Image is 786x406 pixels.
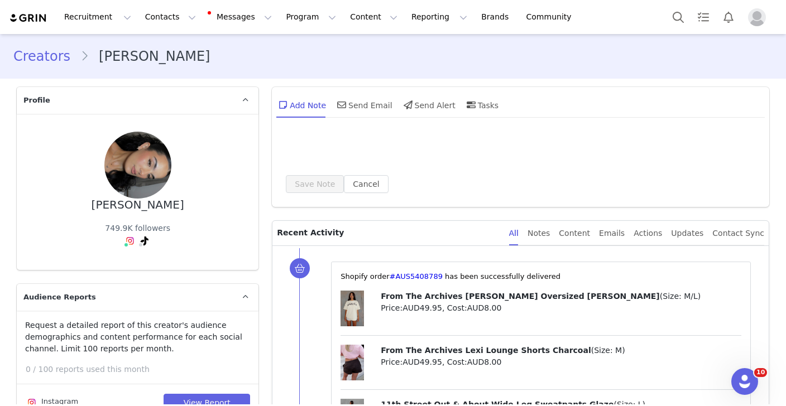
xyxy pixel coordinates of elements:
button: Cancel [344,175,388,193]
p: Request a detailed report of this creator's audience demographics and content performance for eac... [25,320,250,355]
p: 0 / 100 reports used this month [26,364,258,375]
span: 10 [754,368,767,377]
span: AUD8.00 [467,357,502,366]
p: ( ) [381,291,741,302]
a: Community [520,4,583,30]
p: Recent Activity [277,221,500,245]
img: grin logo [9,13,48,23]
span: Size: M/L [663,292,698,301]
div: Add Note [276,91,326,118]
button: Save Note [286,175,344,193]
span: AUD49.95 [402,357,442,366]
iframe: Intercom live chat [731,368,758,395]
div: Tasks [464,91,499,118]
div: Content [559,221,590,246]
button: Content [343,4,404,30]
span: ⁨Shopify⁩ order⁨ ⁩ has been successfully delivered [341,272,560,281]
a: #AUS5408789 [389,272,442,281]
button: Profile [741,8,777,26]
div: Contact Sync [712,221,764,246]
span: From The Archives Lexi Lounge Shorts Charcoal [381,346,591,355]
div: Send Email [335,91,392,118]
img: placeholder-profile.jpg [748,8,766,26]
div: [PERSON_NAME] [92,199,184,211]
span: Size: M [594,346,622,355]
div: Actions [634,221,662,246]
a: Tasks [691,4,716,30]
span: Profile [23,95,50,106]
span: AUD8.00 [467,303,502,312]
div: All [509,221,519,246]
div: Notes [528,221,550,246]
p: Price: , Cost: [381,356,741,368]
button: Messages [203,4,279,30]
button: Reporting [405,4,474,30]
button: Notifications [716,4,741,30]
button: Recruitment [57,4,138,30]
p: Price: , Cost: [381,302,741,314]
a: Creators [13,46,80,66]
a: Brands [475,4,519,30]
div: 749.9K followers [105,223,170,234]
img: instagram.svg [126,236,135,245]
button: Program [279,4,343,30]
span: From The Archives [PERSON_NAME] Oversized [PERSON_NAME] [381,292,659,301]
span: Audience Reports [23,292,96,303]
div: Updates [671,221,703,246]
p: ( ) [381,345,741,356]
div: Send Alert [401,91,456,118]
button: Search [666,4,691,30]
div: Emails [599,221,625,246]
span: AUD49.95 [402,303,442,312]
img: 117b7118-4a51-4db6-985d-b3a9d6fffc8e.jpg [104,132,171,199]
button: Contacts [138,4,203,30]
